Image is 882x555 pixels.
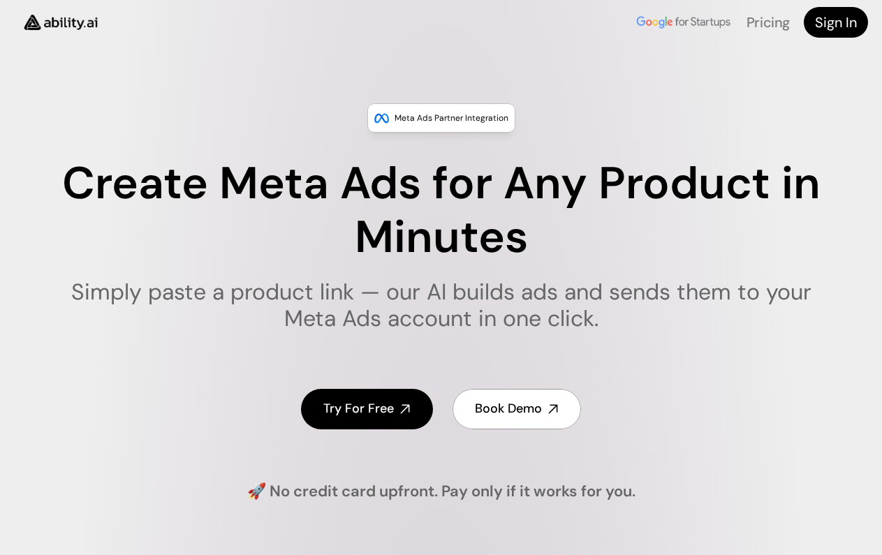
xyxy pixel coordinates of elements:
h1: Simply paste a product link — our AI builds ads and sends them to your Meta Ads account in one cl... [44,279,838,332]
a: Sign In [804,7,868,38]
a: Pricing [747,13,790,31]
h4: Book Demo [475,400,542,417]
h1: Create Meta Ads for Any Product in Minutes [44,157,838,265]
h4: 🚀 No credit card upfront. Pay only if it works for you. [247,481,635,503]
h4: Try For Free [323,400,394,417]
p: Meta Ads Partner Integration [395,111,508,125]
a: Book Demo [453,389,581,429]
a: Try For Free [301,389,433,429]
h4: Sign In [815,13,857,32]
